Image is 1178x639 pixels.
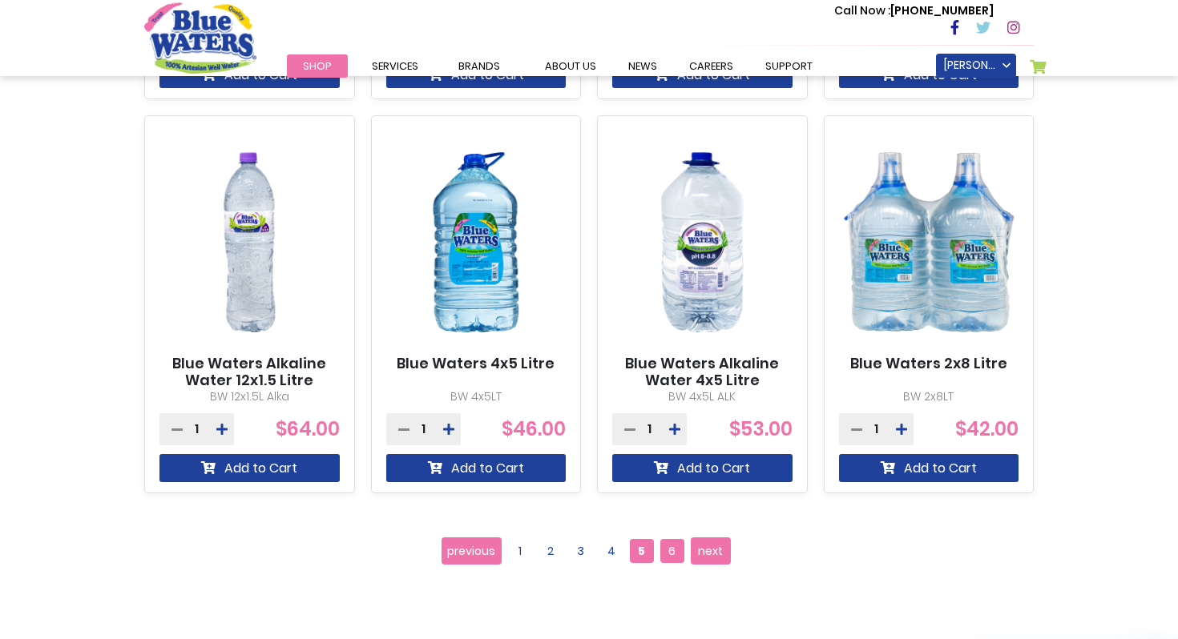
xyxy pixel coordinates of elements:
span: $53.00 [729,416,793,442]
p: BW 12x1.5L Alka [159,388,340,405]
img: Blue Waters Alkaline Water 4x5 Litre [612,130,793,355]
p: BW 2x8LT [839,388,1019,405]
img: Blue Waters Alkaline Water 12x1.5 Litre [159,130,340,355]
button: Add to Cart [839,454,1019,482]
a: Blue Waters 2x8 Litre [850,355,1007,372]
p: BW 4x5L ALK [612,388,793,405]
span: Call Now : [834,2,890,18]
span: Shop [303,58,332,74]
a: store logo [144,2,256,73]
span: Brands [458,58,500,74]
span: previous [447,539,495,563]
a: previous [442,537,502,565]
span: 5 [630,539,654,563]
a: about us [529,54,612,78]
img: Blue Waters 4x5 Litre [386,130,567,355]
a: Blue Waters 4x5 Litre [397,355,555,372]
span: Services [372,58,418,74]
a: 2 [539,539,563,563]
a: 6 [660,539,684,563]
a: next [691,537,731,565]
a: support [749,54,829,78]
button: Add to Cart [386,454,567,482]
span: next [698,539,723,563]
p: BW 4x5LT [386,388,567,405]
a: 3 [569,539,593,563]
span: $46.00 [502,416,566,442]
img: Blue Waters 2x8 Litre [839,130,1019,355]
a: careers [673,54,749,78]
span: $42.00 [955,416,1019,442]
span: $64.00 [276,416,340,442]
button: Add to Cart [612,454,793,482]
a: News [612,54,673,78]
a: Blue Waters Alkaline Water 4x5 Litre [612,355,793,389]
button: Add to Cart [159,454,340,482]
a: [PERSON_NAME] [936,54,1016,78]
a: 1 [508,539,532,563]
p: [PHONE_NUMBER] [834,2,994,19]
a: 4 [599,539,623,563]
a: Blue Waters Alkaline Water 12x1.5 Litre [159,355,340,389]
